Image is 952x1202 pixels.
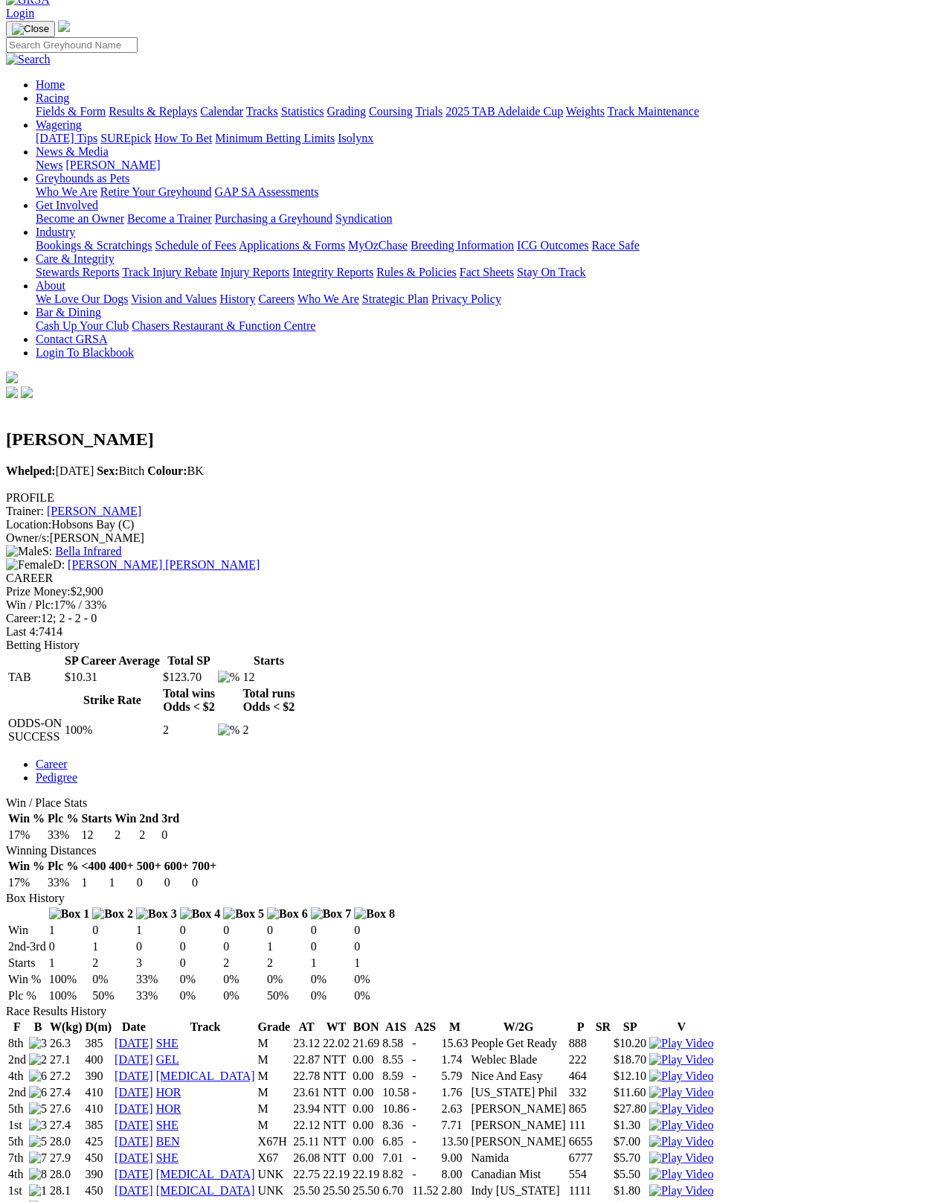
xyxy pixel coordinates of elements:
[222,972,265,987] td: 0%
[613,1036,647,1051] td: $10.20
[292,266,373,278] a: Integrity Reports
[649,1086,713,1099] a: Watch Replay on Watchdog
[47,875,79,890] td: 33%
[91,972,134,987] td: 0%
[649,1135,713,1148] a: Watch Replay on Watchdog
[310,988,353,1003] td: 0%
[411,1052,439,1067] td: -
[162,716,216,744] td: 2
[566,105,605,118] a: Weights
[36,346,134,359] a: Login To Blackbook
[85,1052,113,1067] td: 400
[47,828,79,843] td: 33%
[7,875,45,890] td: 17%
[591,239,639,252] a: Race Safe
[36,78,65,91] a: Home
[156,1053,179,1066] a: GEL
[649,1102,713,1116] img: Play Video
[136,859,162,874] th: 500+
[649,1020,714,1035] th: V
[115,1102,153,1115] a: [DATE]
[29,1070,47,1083] img: 6
[68,558,260,571] a: [PERSON_NAME] [PERSON_NAME]
[6,625,39,638] span: Last 4:
[242,686,295,715] th: Total runs Odds < $2
[80,859,106,874] th: <400
[6,598,946,612] div: 17% / 33%
[267,907,308,921] img: Box 6
[382,1020,410,1035] th: A1S
[132,319,315,332] a: Chasers Restaurant & Function Centre
[353,988,396,1003] td: 0%
[411,239,514,252] a: Breeding Information
[6,464,56,477] b: Whelped:
[64,670,161,685] td: $10.31
[179,988,222,1003] td: 0%
[36,306,101,319] a: Bar & Dining
[6,1005,946,1018] div: Race Results History
[122,266,217,278] a: Track Injury Rebate
[7,923,47,938] td: Win
[36,239,946,252] div: Industry
[162,686,216,715] th: Total wins Odds < $2
[91,956,134,971] td: 2
[162,653,216,668] th: Total SP
[649,1053,713,1066] a: Watch Replay on Watchdog
[338,132,373,144] a: Isolynx
[161,811,180,826] th: 3rd
[6,7,34,19] a: Login
[156,1102,181,1115] a: HOR
[36,185,946,199] div: Greyhounds as Pets
[354,907,395,921] img: Box 8
[335,212,392,225] a: Syndication
[29,1184,47,1198] img: 1
[311,907,352,921] img: Box 7
[36,172,129,185] a: Greyhounds as Pets
[36,292,946,306] div: About
[91,939,134,954] td: 1
[382,1036,410,1051] td: 8.58
[353,923,396,938] td: 0
[36,758,68,770] a: Career
[595,1020,611,1035] th: SR
[649,1053,713,1067] img: Play Video
[156,1037,178,1049] a: SHE
[156,1168,255,1180] a: [MEDICAL_DATA]
[164,875,190,890] td: 0
[97,464,144,477] span: Bitch
[613,1020,647,1035] th: SP
[109,875,135,890] td: 1
[471,1036,567,1051] td: People Get Ready
[353,956,396,971] td: 1
[215,212,332,225] a: Purchasing a Greyhound
[322,1020,350,1035] th: WT
[220,266,289,278] a: Injury Reports
[85,1036,113,1051] td: 385
[6,545,42,558] img: Male
[242,670,295,685] td: 12
[156,1151,178,1164] a: SHE
[135,939,178,954] td: 0
[36,132,97,144] a: [DATE] Tips
[215,132,335,144] a: Minimum Betting Limits
[29,1086,47,1099] img: 6
[6,518,51,531] span: Location:
[6,491,946,505] div: PROFILE
[460,266,514,278] a: Fact Sheets
[29,1168,47,1181] img: 8
[135,956,178,971] td: 3
[649,1168,713,1181] img: Play Video
[36,105,946,118] div: Racing
[649,1151,713,1165] img: Play Video
[180,907,221,921] img: Box 4
[21,386,33,398] img: twitter.svg
[36,319,129,332] a: Cash Up Your Club
[608,105,699,118] a: Track Maintenance
[115,1184,153,1197] a: [DATE]
[6,371,18,383] img: logo-grsa-white.png
[100,185,212,198] a: Retire Your Greyhound
[6,53,51,66] img: Search
[164,859,190,874] th: 600+
[48,939,91,954] td: 0
[6,37,138,53] input: Search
